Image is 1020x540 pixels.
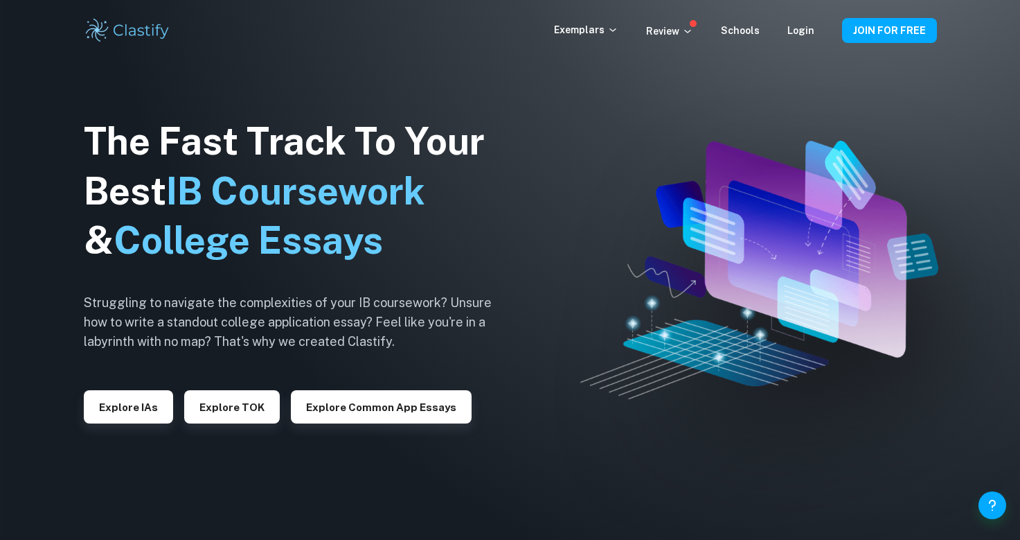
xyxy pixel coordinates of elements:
[721,25,760,36] a: Schools
[842,18,937,43] button: JOIN FOR FREE
[184,400,280,413] a: Explore TOK
[580,141,938,400] img: Clastify hero
[646,24,693,39] p: Review
[291,390,472,424] button: Explore Common App essays
[166,169,425,213] span: IB Coursework
[84,400,173,413] a: Explore IAs
[84,116,513,266] h1: The Fast Track To Your Best &
[978,491,1006,519] button: Help and Feedback
[84,390,173,424] button: Explore IAs
[787,25,814,36] a: Login
[84,293,513,351] h6: Struggling to navigate the complexities of your IB coursework? Unsure how to write a standout col...
[291,400,472,413] a: Explore Common App essays
[184,390,280,424] button: Explore TOK
[114,218,383,262] span: College Essays
[554,22,618,37] p: Exemplars
[84,17,172,44] img: Clastify logo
